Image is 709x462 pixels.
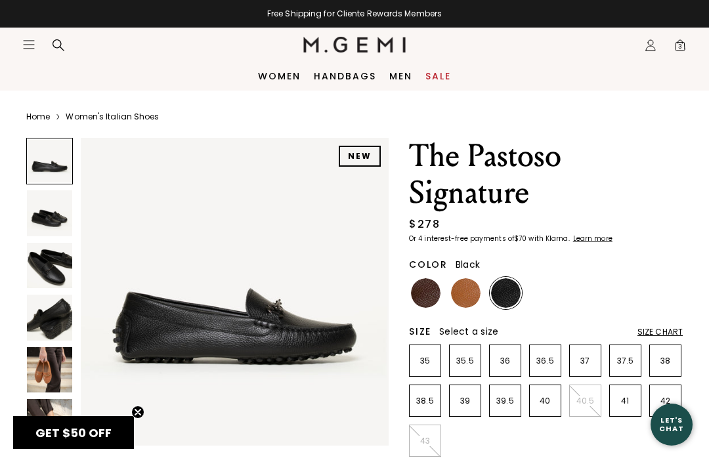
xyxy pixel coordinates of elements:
[450,356,481,366] p: 35.5
[530,356,561,366] p: 36.5
[410,396,440,406] p: 38.5
[27,347,72,392] img: The Pastoso Signature
[13,416,134,449] div: GET $50 OFFClose teaser
[389,71,412,81] a: Men
[439,325,498,338] span: Select a size
[530,396,561,406] p: 40
[674,41,687,54] span: 3
[81,138,389,446] img: The Pastoso Signature
[131,406,144,419] button: Close teaser
[314,71,376,81] a: Handbags
[303,37,406,52] img: M.Gemi
[573,234,612,243] klarna-placement-style-cta: Learn more
[409,234,514,243] klarna-placement-style-body: Or 4 interest-free payments of
[651,416,693,432] div: Let's Chat
[27,399,72,444] img: The Pastoso Signature
[610,396,641,406] p: 41
[570,356,601,366] p: 37
[490,356,521,366] p: 36
[27,190,72,236] img: The Pastoso Signature
[514,234,526,243] klarna-placement-style-amount: $70
[27,295,72,340] img: The Pastoso Signature
[409,259,448,270] h2: Color
[490,396,521,406] p: 39.5
[650,356,681,366] p: 38
[409,217,440,232] div: $278
[409,326,431,337] h2: Size
[650,396,681,406] p: 42
[410,356,440,366] p: 35
[572,235,612,243] a: Learn more
[258,71,301,81] a: Women
[22,38,35,51] button: Open site menu
[450,396,481,406] p: 39
[35,425,112,441] span: GET $50 OFF
[411,278,440,308] img: Chocolate
[528,234,571,243] klarna-placement-style-body: with Klarna
[610,356,641,366] p: 37.5
[409,138,683,211] h1: The Pastoso Signature
[425,71,451,81] a: Sale
[456,258,480,271] span: Black
[451,278,481,308] img: Tan
[27,243,72,288] img: The Pastoso Signature
[26,112,50,122] a: Home
[491,278,521,308] img: Black
[66,112,159,122] a: Women's Italian Shoes
[339,146,381,167] div: NEW
[637,327,683,337] div: Size Chart
[570,396,601,406] p: 40.5
[410,436,440,446] p: 43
